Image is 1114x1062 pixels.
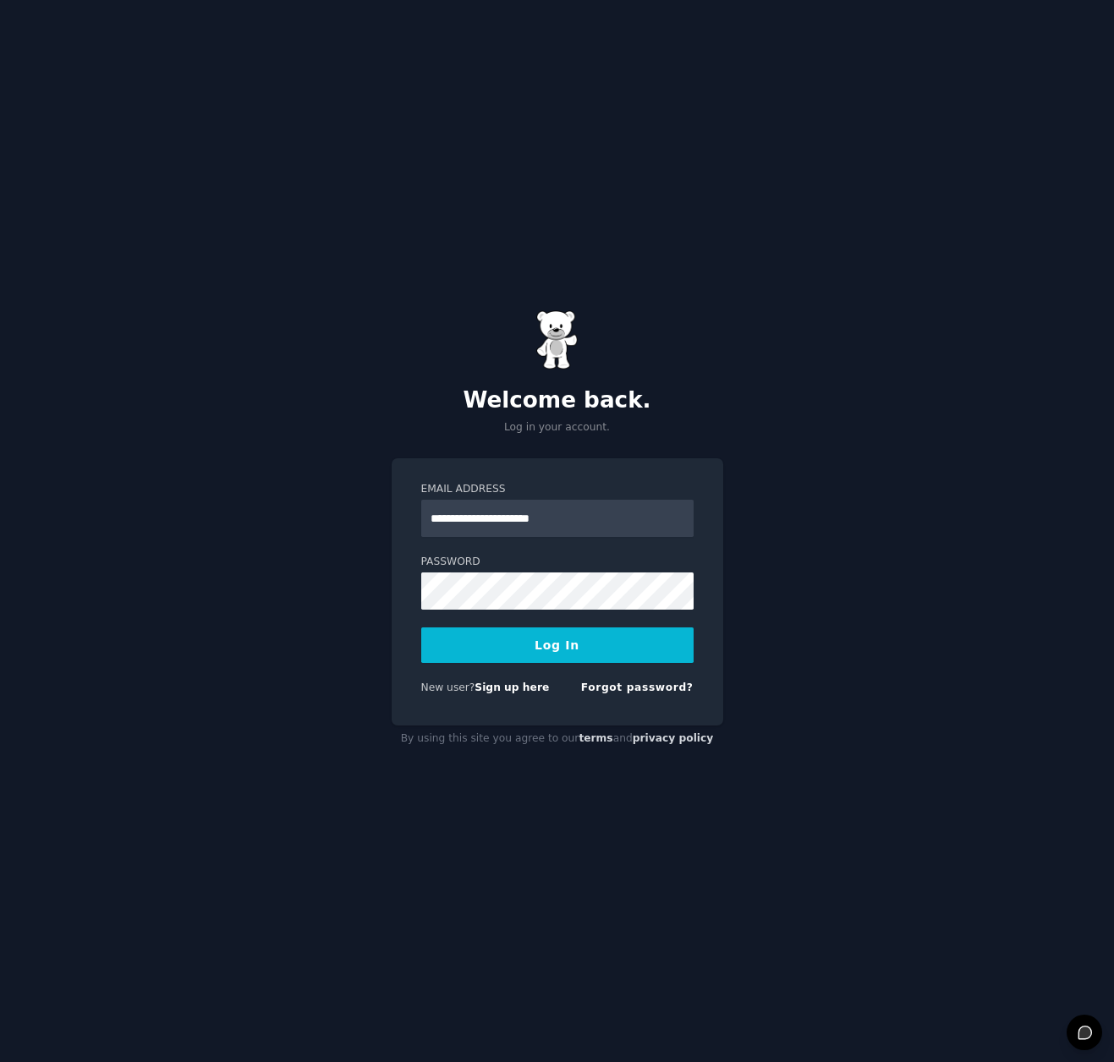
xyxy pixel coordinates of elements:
label: Password [421,555,694,570]
div: By using this site you agree to our and [392,725,723,753]
button: Log In [421,627,694,663]
a: Sign up here [475,682,549,693]
span: New user? [421,682,475,693]
a: privacy policy [633,732,714,744]
img: Gummy Bear [536,310,579,370]
a: Forgot password? [581,682,694,693]
p: Log in your account. [392,420,723,435]
label: Email Address [421,482,694,497]
h2: Welcome back. [392,387,723,414]
a: terms [579,732,612,744]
